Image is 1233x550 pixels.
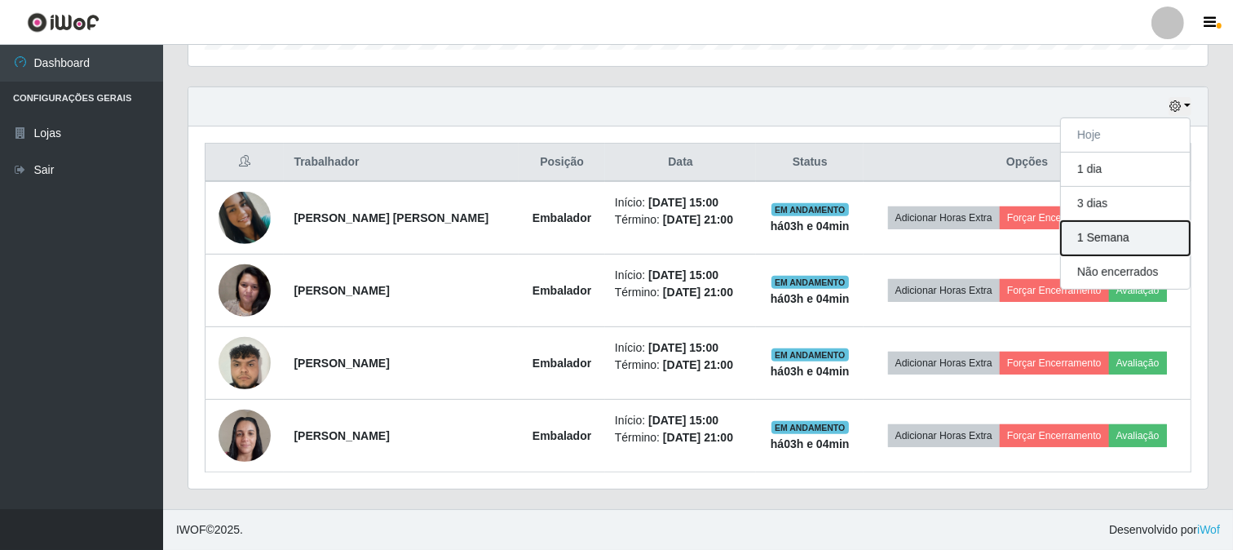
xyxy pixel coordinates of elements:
[294,211,488,224] strong: [PERSON_NAME] [PERSON_NAME]
[176,523,206,536] span: IWOF
[771,365,850,378] strong: há 03 h e 04 min
[648,414,718,427] time: [DATE] 15:00
[533,357,591,370] strong: Embalador
[615,211,746,228] li: Término:
[176,521,243,539] span: © 2025 .
[615,339,746,357] li: Início:
[27,12,99,33] img: CoreUI Logo
[615,357,746,374] li: Término:
[533,211,591,224] strong: Embalador
[888,206,1000,229] button: Adicionar Horas Extra
[1000,424,1109,447] button: Forçar Encerramento
[771,276,849,289] span: EM ANDAMENTO
[1109,279,1167,302] button: Avaliação
[605,144,756,182] th: Data
[284,144,519,182] th: Trabalhador
[533,429,591,442] strong: Embalador
[1061,221,1190,255] button: 1 Semana
[219,328,271,397] img: 1731039194690.jpeg
[1061,118,1190,153] button: Hoje
[615,429,746,446] li: Término:
[1000,352,1109,375] button: Forçar Encerramento
[1061,153,1190,187] button: 1 dia
[756,144,864,182] th: Status
[1000,206,1109,229] button: Forçar Encerramento
[1061,255,1190,289] button: Não encerrados
[519,144,605,182] th: Posição
[1197,523,1220,536] a: iWof
[888,424,1000,447] button: Adicionar Horas Extra
[663,431,733,444] time: [DATE] 21:00
[888,279,1000,302] button: Adicionar Horas Extra
[294,357,389,370] strong: [PERSON_NAME]
[1000,279,1109,302] button: Forçar Encerramento
[771,437,850,450] strong: há 03 h e 04 min
[1109,352,1167,375] button: Avaliação
[1109,521,1220,539] span: Desenvolvido por
[294,284,389,297] strong: [PERSON_NAME]
[771,220,850,233] strong: há 03 h e 04 min
[771,421,849,434] span: EM ANDAMENTO
[219,255,271,325] img: 1682608462576.jpeg
[663,358,733,371] time: [DATE] 21:00
[771,292,850,305] strong: há 03 h e 04 min
[1109,424,1167,447] button: Avaliação
[615,284,746,301] li: Término:
[663,213,733,226] time: [DATE] 21:00
[864,144,1191,182] th: Opções
[219,192,271,244] img: 1693608079370.jpeg
[888,352,1000,375] button: Adicionar Horas Extra
[771,203,849,216] span: EM ANDAMENTO
[663,286,733,299] time: [DATE] 21:00
[294,429,389,442] strong: [PERSON_NAME]
[219,401,271,470] img: 1738436502768.jpeg
[648,341,718,354] time: [DATE] 15:00
[1061,187,1190,221] button: 3 dias
[615,194,746,211] li: Início:
[615,267,746,284] li: Início:
[771,348,849,361] span: EM ANDAMENTO
[648,196,718,209] time: [DATE] 15:00
[648,268,718,282] time: [DATE] 15:00
[615,412,746,429] li: Início:
[533,284,591,297] strong: Embalador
